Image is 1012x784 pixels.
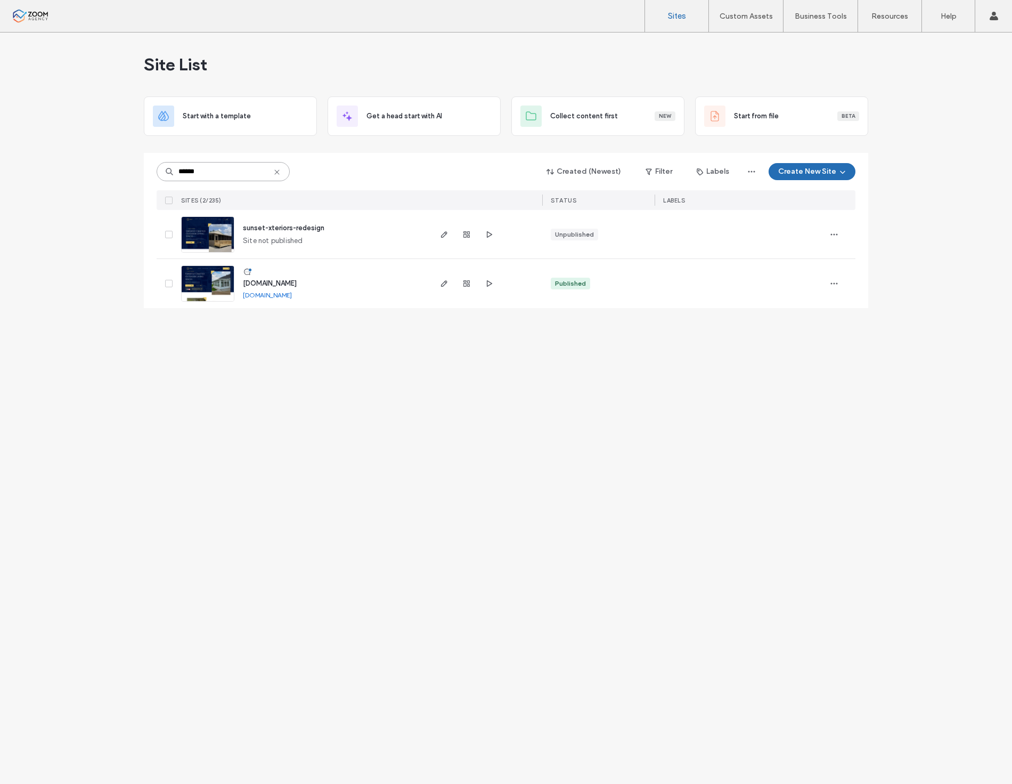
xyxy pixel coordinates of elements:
[795,12,847,21] label: Business Tools
[243,291,292,299] a: [DOMAIN_NAME]
[941,12,957,21] label: Help
[837,111,859,121] div: Beta
[635,163,683,180] button: Filter
[695,96,868,136] div: Start from fileBeta
[551,197,576,204] span: STATUS
[555,279,586,288] div: Published
[24,7,46,17] span: Help
[663,197,685,204] span: LABELS
[144,54,207,75] span: Site List
[243,224,324,232] a: sunset-xteriors-redesign
[769,163,855,180] button: Create New Site
[537,163,631,180] button: Created (Newest)
[511,96,684,136] div: Collect content firstNew
[555,230,594,239] div: Unpublished
[687,163,739,180] button: Labels
[243,279,297,287] a: [DOMAIN_NAME]
[734,111,779,122] span: Start from file
[655,111,675,121] div: New
[181,197,222,204] span: SITES (2/235)
[366,111,442,122] span: Get a head start with AI
[871,12,908,21] label: Resources
[550,111,618,122] span: Collect content first
[328,96,501,136] div: Get a head start with AI
[183,111,251,122] span: Start with a template
[243,236,303,246] span: Site not published
[720,12,773,21] label: Custom Assets
[668,11,686,21] label: Sites
[144,96,317,136] div: Start with a template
